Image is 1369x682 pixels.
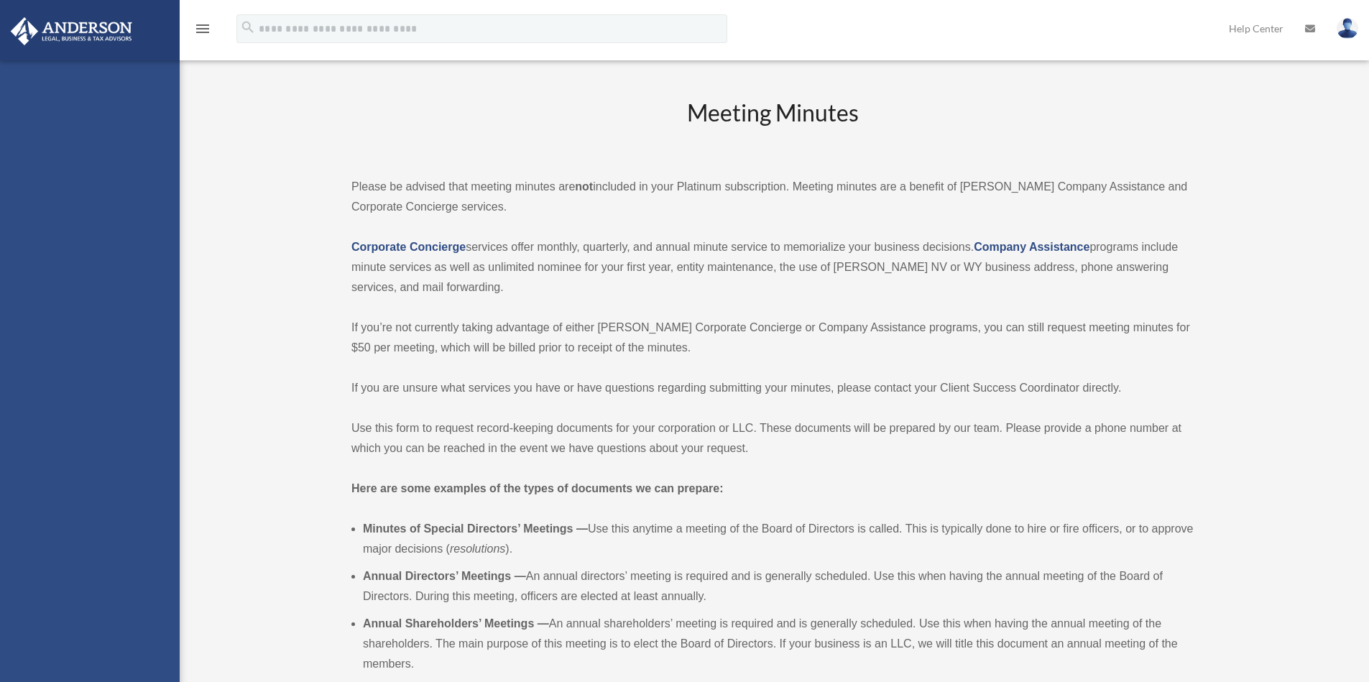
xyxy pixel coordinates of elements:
[351,318,1194,358] p: If you’re not currently taking advantage of either [PERSON_NAME] Corporate Concierge or Company A...
[6,17,137,45] img: Anderson Advisors Platinum Portal
[351,97,1194,157] h2: Meeting Minutes
[363,522,588,535] b: Minutes of Special Directors’ Meetings —
[351,237,1194,298] p: services offer monthly, quarterly, and annual minute service to memorialize your business decisio...
[450,543,505,555] em: resolutions
[351,241,466,253] a: Corporate Concierge
[363,566,1194,607] li: An annual directors’ meeting is required and is generally scheduled. Use this when having the ann...
[363,519,1194,559] li: Use this anytime a meeting of the Board of Directors is called. This is typically done to hire or...
[240,19,256,35] i: search
[194,25,211,37] a: menu
[363,570,526,582] b: Annual Directors’ Meetings —
[363,614,1194,674] li: An annual shareholders’ meeting is required and is generally scheduled. Use this when having the ...
[974,241,1089,253] a: Company Assistance
[351,418,1194,458] p: Use this form to request record-keeping documents for your corporation or LLC. These documents wi...
[351,378,1194,398] p: If you are unsure what services you have or have questions regarding submitting your minutes, ple...
[351,482,724,494] strong: Here are some examples of the types of documents we can prepare:
[1337,18,1358,39] img: User Pic
[194,20,211,37] i: menu
[575,180,593,193] strong: not
[363,617,549,630] b: Annual Shareholders’ Meetings —
[351,177,1194,217] p: Please be advised that meeting minutes are included in your Platinum subscription. Meeting minute...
